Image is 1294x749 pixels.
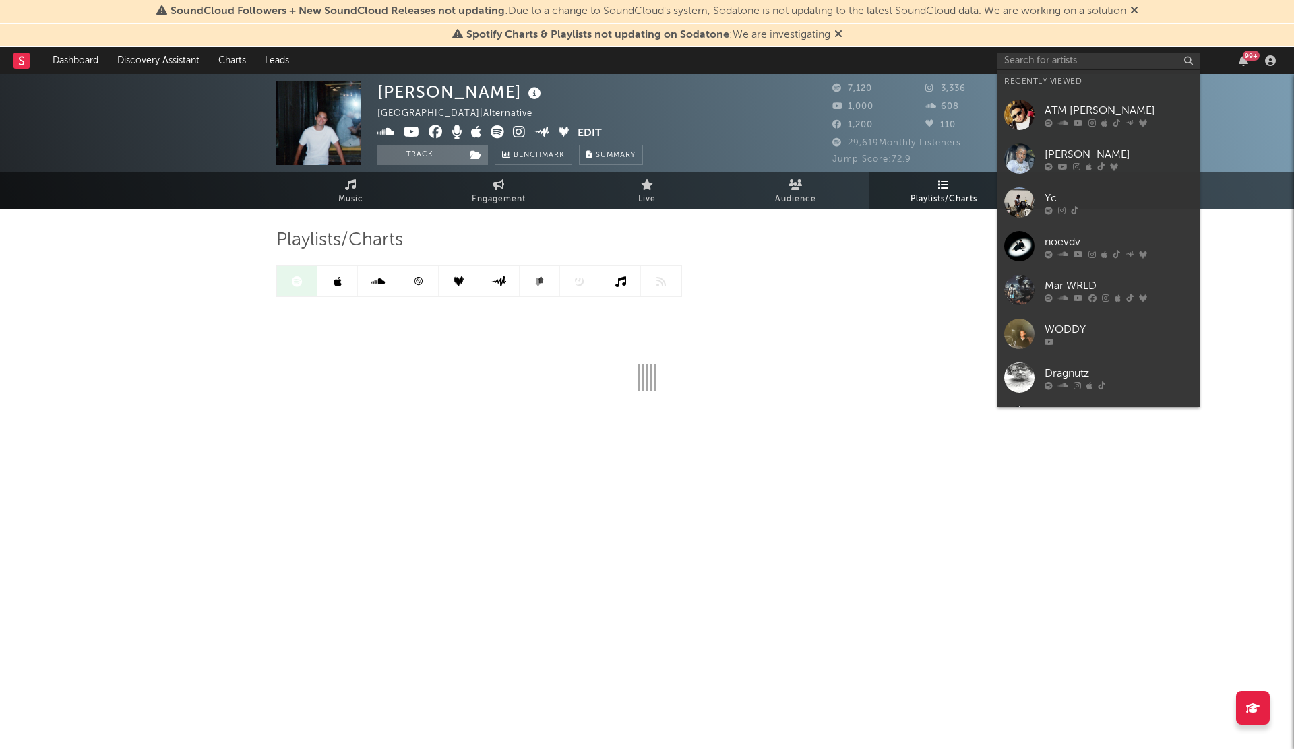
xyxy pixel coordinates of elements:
[775,191,816,207] span: Audience
[1045,321,1193,337] div: WODDY
[209,47,255,74] a: Charts
[832,102,873,111] span: 1,000
[925,102,959,111] span: 608
[1045,102,1193,119] div: ATM [PERSON_NAME]
[997,224,1200,268] a: noevdv
[514,148,565,164] span: Benchmark
[377,145,462,165] button: Track
[997,356,1200,399] a: Dragnutz
[377,81,545,103] div: [PERSON_NAME]
[276,172,425,209] a: Music
[578,125,602,142] button: Edit
[1004,73,1193,90] div: Recently Viewed
[596,152,636,159] span: Summary
[1045,146,1193,162] div: [PERSON_NAME]
[925,121,956,129] span: 110
[171,6,505,17] span: SoundCloud Followers + New SoundCloud Releases not updating
[573,172,721,209] a: Live
[425,172,573,209] a: Engagement
[377,106,548,122] div: [GEOGRAPHIC_DATA] | Alternative
[997,93,1200,137] a: ATM [PERSON_NAME]
[997,53,1200,69] input: Search for artists
[997,137,1200,181] a: [PERSON_NAME]
[832,84,872,93] span: 7,120
[466,30,830,40] span: : We are investigating
[1130,6,1138,17] span: Dismiss
[832,121,873,129] span: 1,200
[832,139,961,148] span: 29,619 Monthly Listeners
[834,30,842,40] span: Dismiss
[925,84,966,93] span: 3,336
[43,47,108,74] a: Dashboard
[472,191,526,207] span: Engagement
[869,172,1018,209] a: Playlists/Charts
[579,145,643,165] button: Summary
[108,47,209,74] a: Discovery Assistant
[997,399,1200,443] a: Dragnutz
[1045,190,1193,206] div: Yc
[466,30,729,40] span: Spotify Charts & Playlists not updating on Sodatone
[997,268,1200,312] a: Mar WRLD
[721,172,869,209] a: Audience
[997,181,1200,224] a: Yc
[1243,51,1260,61] div: 99 +
[276,232,403,249] span: Playlists/Charts
[832,155,911,164] span: Jump Score: 72.9
[997,312,1200,356] a: WODDY
[1239,55,1248,66] button: 99+
[171,6,1126,17] span: : Due to a change to SoundCloud's system, Sodatone is not updating to the latest SoundCloud data....
[1045,278,1193,294] div: Mar WRLD
[638,191,656,207] span: Live
[255,47,299,74] a: Leads
[495,145,572,165] a: Benchmark
[338,191,363,207] span: Music
[911,191,977,207] span: Playlists/Charts
[1045,365,1193,381] div: Dragnutz
[1045,234,1193,250] div: noevdv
